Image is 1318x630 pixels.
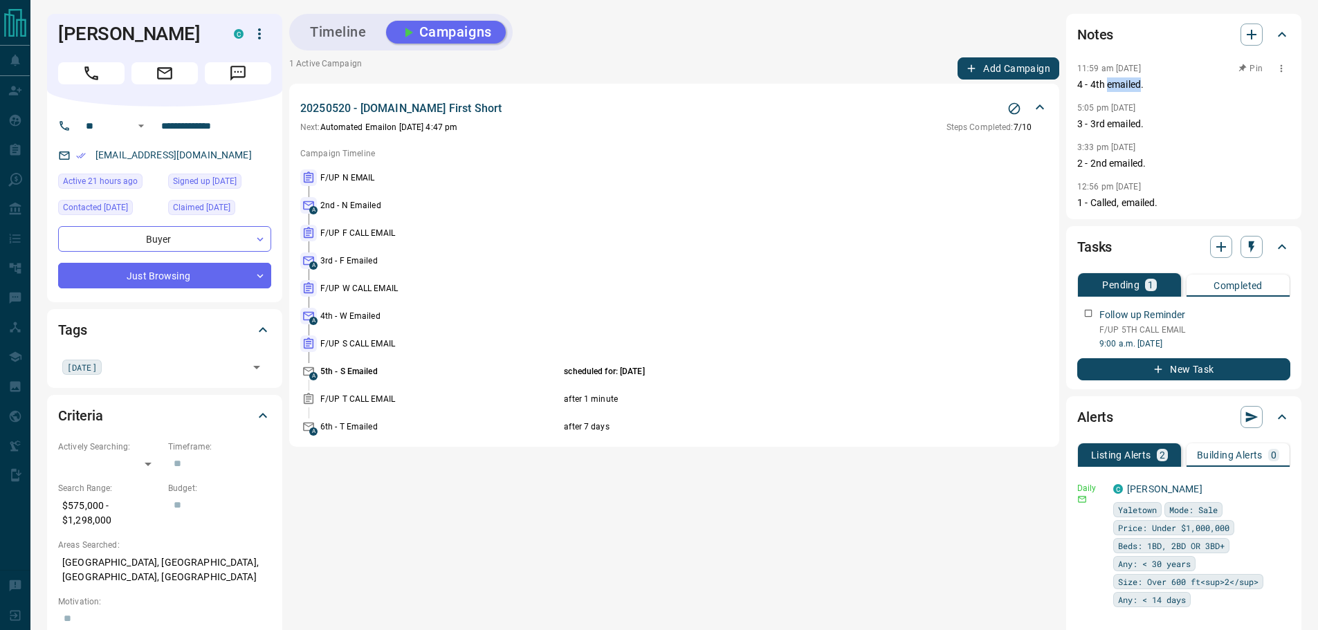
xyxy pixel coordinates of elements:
p: Follow up Reminder [1099,308,1185,322]
p: F/UP N EMAIL [320,172,560,184]
p: Completed [1214,281,1263,290]
div: Alerts [1077,400,1290,434]
div: condos.ca [1113,484,1123,494]
p: 4th - W Emailed [320,310,560,322]
p: Building Alerts [1197,450,1263,460]
div: Thu Sep 04 2025 [168,174,271,193]
span: A [309,372,318,380]
p: Areas Searched: [58,539,271,551]
button: Stop Campaign [1004,98,1025,119]
p: 12:56 pm [DATE] [1077,182,1141,192]
p: Campaign Timeline [300,147,1048,160]
span: Any: < 14 days [1118,593,1186,606]
p: 6th - T Emailed [320,420,560,433]
span: A [309,427,318,436]
p: F/UP T CALL EMAIL [320,393,560,405]
p: Budget: [168,482,271,494]
p: 5th - S Emailed [320,365,560,378]
p: 3rd - F Emailed [320,254,560,267]
button: Open [133,118,149,134]
p: 2nd - N Emailed [320,199,560,212]
h2: Tasks [1077,236,1112,258]
h2: Criteria [58,405,103,427]
div: 20250520 - [DOMAIN_NAME] First ShortStop CampaignNext:Automated Emailon [DATE] 4:47 pmSteps Compl... [300,98,1048,136]
p: 4 - 4th emailed. [1077,77,1290,92]
p: Actively Searching: [58,441,161,453]
span: Steps Completed: [946,122,1014,132]
h1: [PERSON_NAME] [58,23,213,45]
span: Size: Over 600 ft<sup>2</sup> [1118,575,1258,589]
span: Contacted [DATE] [63,201,128,214]
div: Tasks [1077,230,1290,263]
p: 7 / 10 [946,121,1032,133]
button: Open [247,358,266,377]
a: [PERSON_NAME] [1127,483,1202,494]
p: Search Range: [58,482,161,494]
button: Add Campaign [958,57,1059,80]
span: Price: Under $1,000,000 [1118,521,1229,535]
div: Sun Sep 14 2025 [58,174,161,193]
p: F/UP W CALL EMAIL [320,282,560,295]
p: Pending [1102,280,1139,290]
span: Active 21 hours ago [63,174,138,188]
h2: Notes [1077,24,1113,46]
p: Timeframe: [168,441,271,453]
p: [GEOGRAPHIC_DATA], [GEOGRAPHIC_DATA], [GEOGRAPHIC_DATA], [GEOGRAPHIC_DATA] [58,551,271,589]
div: Buyer [58,226,271,252]
p: Listing Alerts [1091,450,1151,460]
span: [DATE] [67,360,97,374]
p: F/UP S CALL EMAIL [320,337,560,350]
p: 3:33 pm [DATE] [1077,142,1136,152]
span: Message [205,62,271,84]
button: Pin [1231,62,1271,75]
p: Automated Email on [DATE] 4:47 pm [300,121,457,133]
span: A [309,317,318,325]
span: Signed up [DATE] [173,174,237,188]
p: 11:59 am [DATE] [1077,64,1141,73]
p: Motivation: [58,595,271,608]
span: Any: < 30 years [1118,557,1191,571]
button: New Task [1077,358,1290,380]
p: 2 [1160,450,1165,460]
p: after 7 days [564,420,964,433]
p: scheduled for: [DATE] [564,365,964,378]
span: Mode: Sale [1169,503,1218,517]
p: 9:00 a.m. [DATE] [1099,337,1290,350]
div: Notes [1077,18,1290,51]
span: A [309,206,318,214]
div: Just Browsing [58,263,271,288]
a: [EMAIL_ADDRESS][DOMAIN_NAME] [95,149,252,160]
span: A [309,261,318,270]
p: 1 Active Campaign [289,57,362,80]
div: Sat Sep 06 2025 [168,200,271,219]
p: 3 - 3rd emailed. [1077,117,1290,131]
p: 5:05 pm [DATE] [1077,103,1136,113]
p: Daily [1077,482,1105,494]
span: Beds: 1BD, 2BD OR 3BD+ [1118,539,1225,553]
p: after 1 minute [564,393,964,405]
span: Next: [300,122,320,132]
div: Tags [58,313,271,346]
svg: Email Verified [76,151,86,160]
p: 1 [1148,280,1153,290]
span: Email [131,62,198,84]
svg: Email [1077,494,1087,504]
div: Sat Sep 06 2025 [58,200,161,219]
div: condos.ca [234,29,244,39]
p: $575,000 - $1,298,000 [58,494,161,532]
button: Campaigns [386,21,506,44]
div: Criteria [58,399,271,432]
p: 1 - Called, emailed. [1077,196,1290,210]
p: 0 [1271,450,1276,460]
button: Timeline [296,21,381,44]
p: F/UP 5TH CALL EMAIL [1099,324,1290,336]
p: F/UP F CALL EMAIL [320,227,560,239]
h2: Tags [58,319,86,341]
p: 2 - 2nd emailed. [1077,156,1290,171]
span: Claimed [DATE] [173,201,230,214]
p: 20250520 - [DOMAIN_NAME] First Short [300,100,502,117]
span: Yaletown [1118,503,1157,517]
h2: Alerts [1077,406,1113,428]
span: Call [58,62,125,84]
